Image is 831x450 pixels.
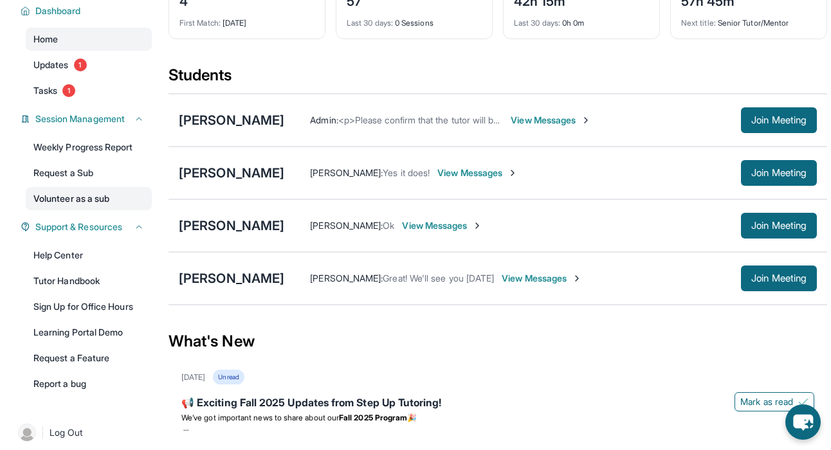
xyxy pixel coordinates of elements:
span: Great! We'll see you [DATE] [383,273,494,283]
span: First Match : [179,18,221,28]
span: [PERSON_NAME] : [310,220,383,231]
img: Chevron-Right [581,115,591,125]
span: View Messages [402,219,482,232]
img: Chevron-Right [507,168,518,178]
a: Tutor Handbook [26,269,152,292]
button: Join Meeting [741,160,817,186]
button: Support & Resources [30,221,144,233]
a: Sign Up for Office Hours [26,295,152,318]
span: View Messages [502,272,582,285]
span: [PERSON_NAME] : [310,273,383,283]
div: [PERSON_NAME] [179,164,284,182]
button: Join Meeting [741,213,817,239]
span: Tasks [33,84,57,97]
img: Chevron-Right [472,221,482,231]
span: View Messages [437,166,518,179]
div: What's New [169,313,827,370]
span: Join Meeting [751,222,807,230]
span: [PERSON_NAME] : [310,167,383,178]
img: Mark as read [798,397,808,407]
a: |Log Out [13,419,152,447]
a: Volunteer as a sub [26,187,152,210]
div: 📢 Exciting Fall 2025 Updates from Step Up Tutoring! [181,395,814,413]
span: Join Meeting [751,169,807,177]
a: Learning Portal Demo [26,321,152,344]
span: 🎉 [407,413,417,422]
span: 1 [62,84,75,97]
a: Tasks1 [26,79,152,102]
span: Updates [33,59,69,71]
strong: Fall 2025 Program [339,413,407,422]
div: [DATE] [181,372,205,382]
div: Unread [213,370,244,384]
span: 1 [74,59,87,71]
a: Request a Feature [26,346,152,370]
a: Report a bug [26,372,152,395]
span: Ok [383,220,394,231]
div: 0 Sessions [347,10,482,28]
span: Next title : [681,18,716,28]
img: Chevron-Right [572,273,582,283]
div: 0h 0m [514,10,649,28]
img: user-img [18,424,36,442]
button: Join Meeting [741,107,817,133]
span: Yes it does! [383,167,430,178]
span: | [41,425,44,440]
span: Dashboard [35,4,81,17]
span: Join Meeting [751,274,807,282]
a: Home [26,28,152,51]
span: Last 30 days : [514,18,560,28]
span: Home [33,33,58,46]
button: Dashboard [30,4,144,17]
div: [DATE] [179,10,315,28]
a: Request a Sub [26,161,152,184]
span: Support & Resources [35,221,122,233]
button: Mark as read [735,392,814,411]
span: Log Out [50,426,83,439]
div: [PERSON_NAME] [179,217,284,235]
span: Mark as read [740,395,793,408]
span: Last 30 days : [347,18,393,28]
span: Join Meeting [751,116,807,124]
div: [PERSON_NAME] [179,269,284,287]
div: Students [169,65,827,93]
button: chat-button [785,404,821,440]
span: <p>Please confirm that the tutor will be able to attend your first assigned meeting time before j... [338,114,803,125]
span: Session Management [35,113,125,125]
div: [PERSON_NAME] [179,111,284,129]
a: Help Center [26,244,152,267]
div: Senior Tutor/Mentor [681,10,816,28]
button: Join Meeting [741,265,817,291]
a: Weekly Progress Report [26,136,152,159]
span: We’ve got important news to share about our [181,413,339,422]
span: View Messages [511,114,591,127]
span: Admin : [310,114,338,125]
a: Updates1 [26,53,152,76]
button: Session Management [30,113,144,125]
